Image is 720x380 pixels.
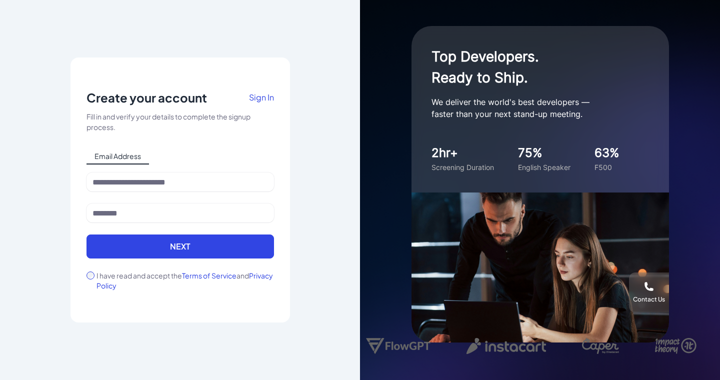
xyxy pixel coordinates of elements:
div: F500 [594,162,619,172]
div: Contact Us [633,295,665,303]
button: Contact Us [629,272,669,312]
div: Fill in and verify your details to complete the signup process. [86,111,274,132]
span: Email Address [86,148,149,164]
h1: Top Developers. Ready to Ship. [431,46,631,88]
div: English Speaker [518,162,570,172]
div: 75% [518,144,570,162]
span: Terms of Service [182,271,236,280]
label: I have read and accept the and [96,270,274,290]
button: Next [86,234,274,258]
p: Create your account [86,89,207,105]
div: 63% [594,144,619,162]
div: 2hr+ [431,144,494,162]
span: Sign In [249,92,274,102]
a: Sign In [249,89,274,111]
p: We deliver the world's best developers — faster than your next stand-up meeting. [431,96,631,120]
div: Screening Duration [431,162,494,172]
